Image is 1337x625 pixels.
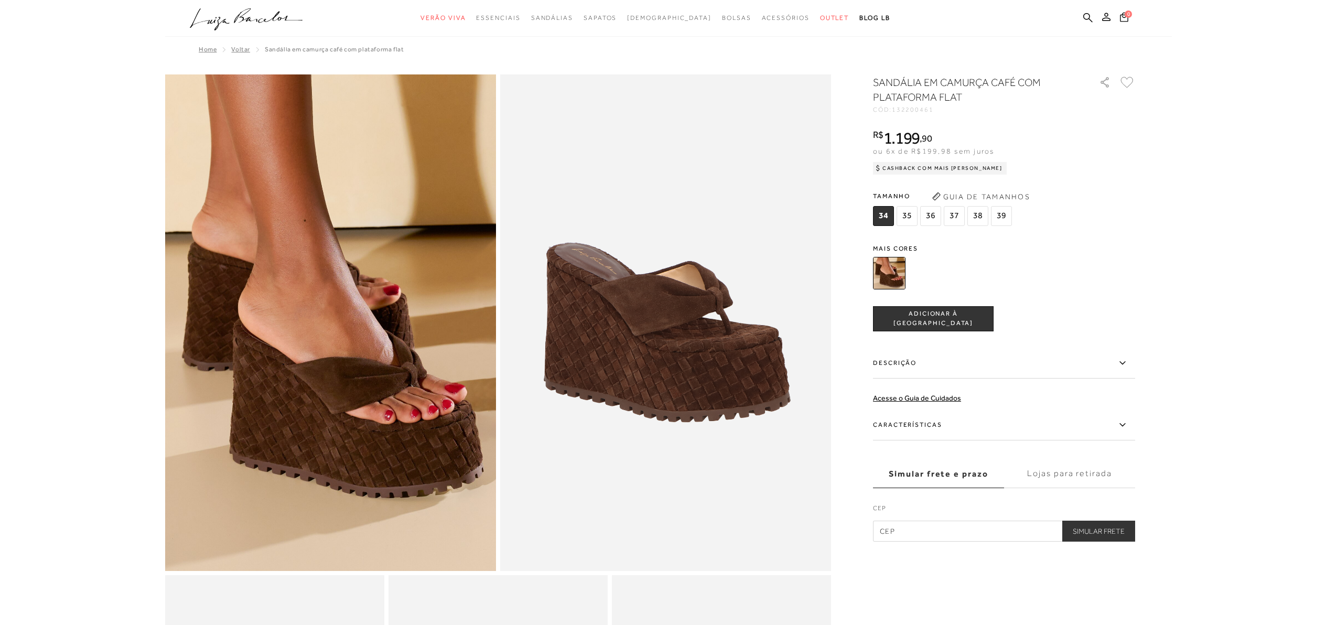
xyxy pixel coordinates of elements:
[929,188,1033,205] button: Guia de Tamanhos
[991,206,1012,226] span: 39
[1117,12,1131,26] button: 0
[1062,521,1135,542] button: Simular Frete
[873,75,1070,104] h1: SANDÁLIA EM CAMURÇA CAFÉ COM PLATAFORMA FLAT
[873,306,994,331] button: ADICIONAR À [GEOGRAPHIC_DATA]
[859,8,890,28] a: BLOG LB
[873,206,894,226] span: 34
[762,8,810,28] a: noSubCategoriesText
[873,394,961,402] a: Acesse o Guia de Cuidados
[722,8,751,28] a: noSubCategoriesText
[531,8,573,28] a: noSubCategoriesText
[892,106,934,113] span: 132200461
[265,46,404,53] span: SANDÁLIA EM CAMURÇA CAFÉ COM PLATAFORMA FLAT
[531,14,573,21] span: Sandálias
[873,130,883,139] i: R$
[420,8,466,28] a: noSubCategoriesText
[873,106,1083,113] div: CÓD:
[820,14,849,21] span: Outlet
[897,206,918,226] span: 35
[873,521,1135,542] input: CEP
[873,257,905,289] img: SANDÁLIA EM CAMURÇA CAFÉ COM PLATAFORMA FLAT
[873,410,1135,440] label: Características
[199,46,217,53] a: Home
[922,133,932,144] span: 90
[762,14,810,21] span: Acessórios
[820,8,849,28] a: noSubCategoriesText
[420,14,466,21] span: Verão Viva
[500,74,831,571] img: image
[1004,460,1135,488] label: Lojas para retirada
[627,8,711,28] a: noSubCategoriesText
[873,503,1135,518] label: CEP
[873,188,1015,204] span: Tamanho
[873,348,1135,379] label: Descrição
[165,74,496,571] img: image
[231,46,250,53] a: Voltar
[873,162,1007,175] div: Cashback com Mais [PERSON_NAME]
[584,8,617,28] a: noSubCategoriesText
[1125,10,1132,18] span: 0
[920,206,941,226] span: 36
[722,14,751,21] span: Bolsas
[627,14,711,21] span: [DEMOGRAPHIC_DATA]
[584,14,617,21] span: Sapatos
[873,245,1135,252] span: Mais cores
[920,134,932,143] i: ,
[967,206,988,226] span: 38
[873,147,994,155] span: ou 6x de R$199,98 sem juros
[476,14,520,21] span: Essenciais
[874,309,993,328] span: ADICIONAR À [GEOGRAPHIC_DATA]
[873,460,1004,488] label: Simular frete e prazo
[476,8,520,28] a: noSubCategoriesText
[944,206,965,226] span: 37
[859,14,890,21] span: BLOG LB
[883,128,920,147] span: 1.199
